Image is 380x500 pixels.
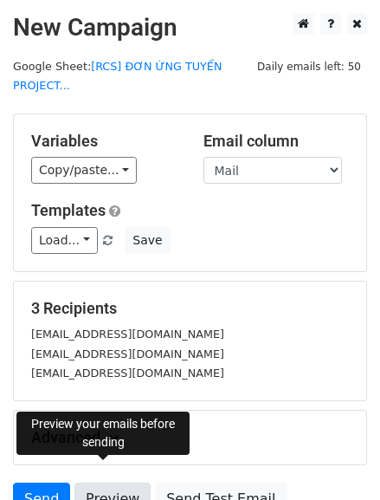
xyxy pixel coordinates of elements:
[293,417,380,500] iframe: Chat Widget
[13,13,367,42] h2: New Campaign
[16,412,190,455] div: Preview your emails before sending
[31,428,349,447] h5: Advanced
[125,227,170,254] button: Save
[31,299,349,318] h5: 3 Recipients
[31,347,224,360] small: [EMAIL_ADDRESS][DOMAIN_NAME]
[31,227,98,254] a: Load...
[203,132,350,151] h5: Email column
[31,132,177,151] h5: Variables
[31,367,224,380] small: [EMAIL_ADDRESS][DOMAIN_NAME]
[13,60,222,93] small: Google Sheet:
[31,328,224,341] small: [EMAIL_ADDRESS][DOMAIN_NAME]
[31,157,137,184] a: Copy/paste...
[251,60,367,73] a: Daily emails left: 50
[251,57,367,76] span: Daily emails left: 50
[31,201,106,219] a: Templates
[13,60,222,93] a: [RCS] ĐƠN ỨNG TUYỂN PROJECT...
